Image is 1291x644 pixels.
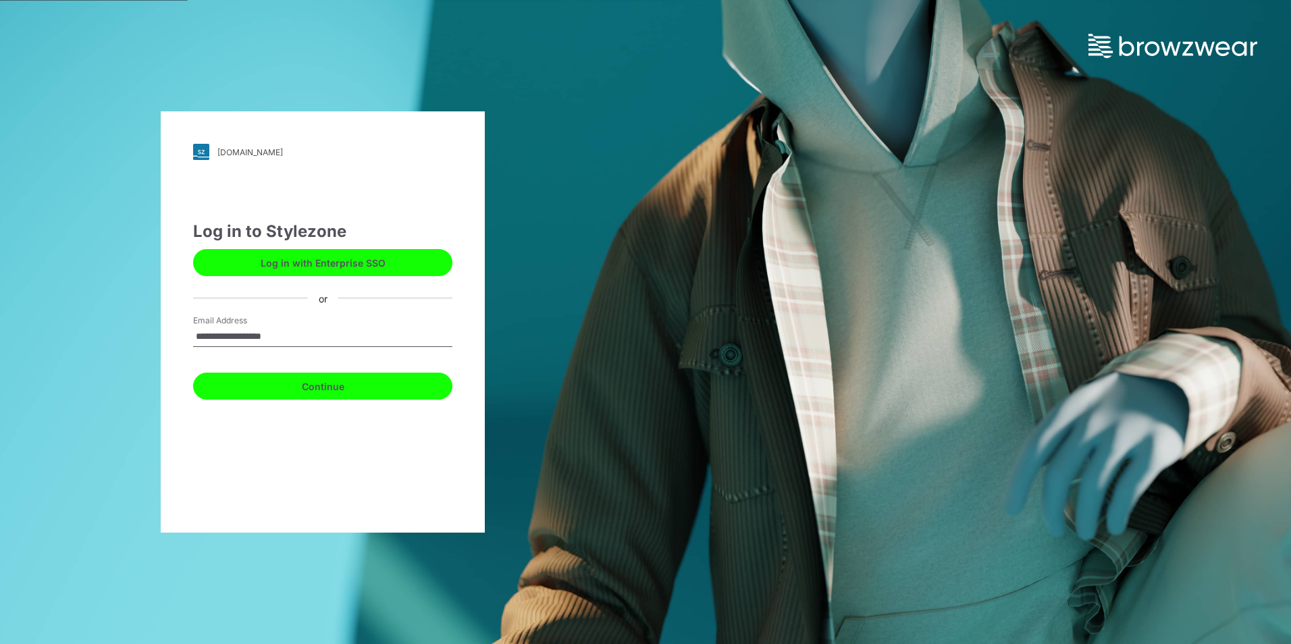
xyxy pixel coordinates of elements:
img: svg+xml;base64,PHN2ZyB3aWR0aD0iMjgiIGhlaWdodD0iMjgiIHZpZXdCb3g9IjAgMCAyOCAyOCIgZmlsbD0ibm9uZSIgeG... [193,144,209,160]
div: [DOMAIN_NAME] [217,147,283,157]
img: browzwear-logo.73288ffb.svg [1088,34,1257,58]
label: Email Address [193,315,288,327]
a: [DOMAIN_NAME] [193,144,452,160]
div: or [308,291,338,305]
button: Log in with Enterprise SSO [193,249,452,276]
div: Log in to Stylezone [193,219,452,244]
button: Continue [193,373,452,400]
